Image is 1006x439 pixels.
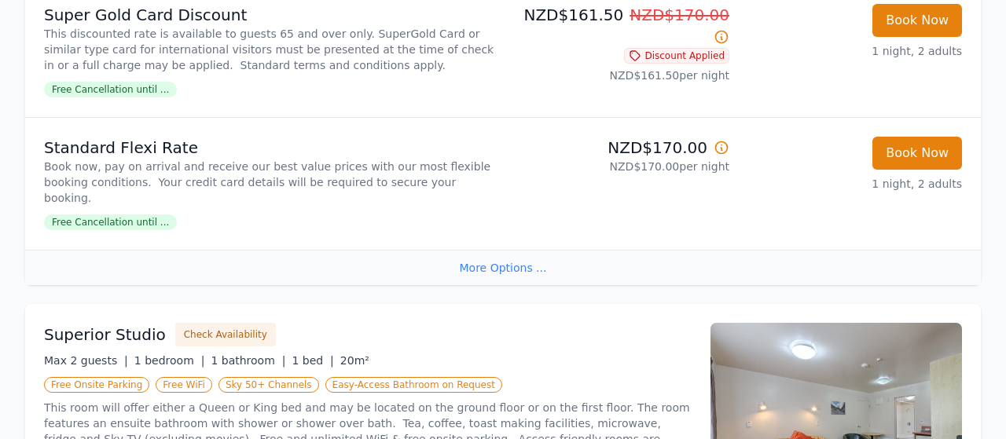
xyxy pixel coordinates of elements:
[340,354,369,367] span: 20m²
[218,377,319,393] span: Sky 50+ Channels
[156,377,212,393] span: Free WiFi
[509,137,729,159] p: NZD$170.00
[44,354,128,367] span: Max 2 guests |
[44,137,497,159] p: Standard Flexi Rate
[742,176,962,192] p: 1 night, 2 adults
[325,377,502,393] span: Easy-Access Bathroom on Request
[44,82,177,97] span: Free Cancellation until ...
[630,5,729,24] span: NZD$170.00
[509,159,729,174] p: NZD$170.00 per night
[509,4,729,48] p: NZD$161.50
[134,354,205,367] span: 1 bedroom |
[509,68,729,83] p: NZD$161.50 per night
[44,377,149,393] span: Free Onsite Parking
[44,159,497,206] p: Book now, pay on arrival and receive our best value prices with our most flexible booking conditi...
[25,250,981,285] div: More Options ...
[872,137,962,170] button: Book Now
[624,48,729,64] span: Discount Applied
[175,323,276,346] button: Check Availability
[44,214,177,230] span: Free Cancellation until ...
[44,324,166,346] h3: Superior Studio
[872,4,962,37] button: Book Now
[44,4,497,26] p: Super Gold Card Discount
[292,354,333,367] span: 1 bed |
[742,43,962,59] p: 1 night, 2 adults
[44,26,497,73] p: This discounted rate is available to guests 65 and over only. SuperGold Card or similar type card...
[211,354,285,367] span: 1 bathroom |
